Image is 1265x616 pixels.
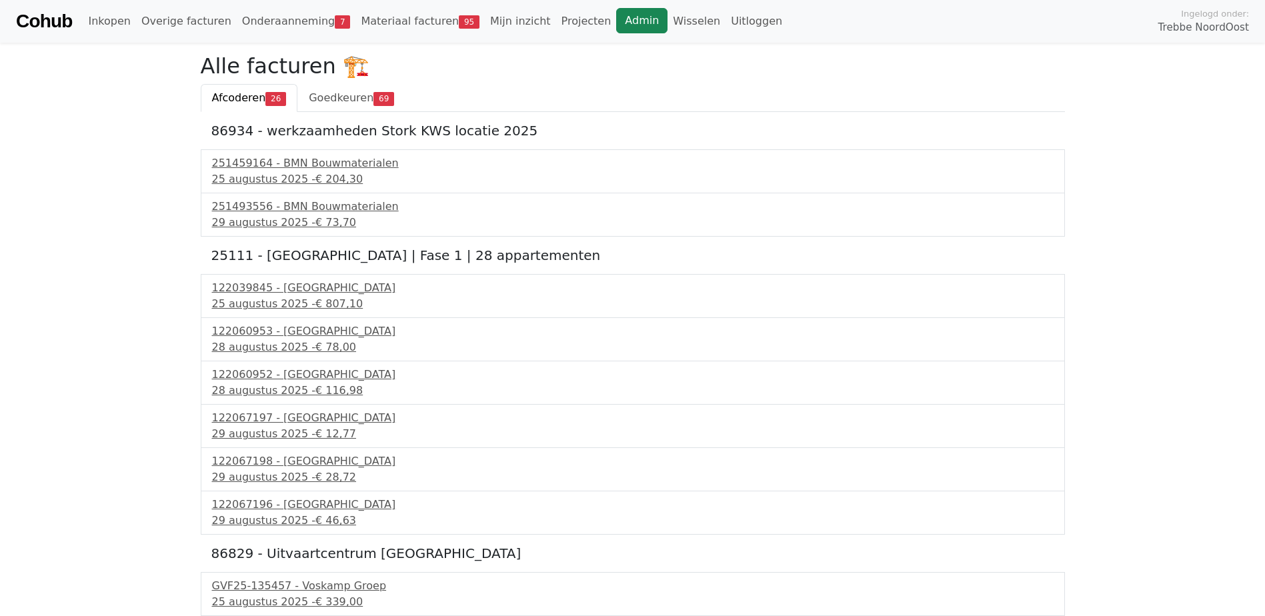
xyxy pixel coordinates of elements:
[212,497,1054,513] div: 122067196 - [GEOGRAPHIC_DATA]
[315,595,363,608] span: € 339,00
[355,8,485,35] a: Materiaal facturen95
[726,8,788,35] a: Uitloggen
[212,497,1054,529] a: 122067196 - [GEOGRAPHIC_DATA]29 augustus 2025 -€ 46,63
[315,427,356,440] span: € 12,77
[212,453,1054,469] div: 122067198 - [GEOGRAPHIC_DATA]
[201,53,1065,79] h2: Alle facturen 🏗️
[211,123,1054,139] h5: 86934 - werkzaamheden Stork KWS locatie 2025
[315,173,363,185] span: € 204,30
[212,199,1054,231] a: 251493556 - BMN Bouwmaterialen29 augustus 2025 -€ 73,70
[212,155,1054,187] a: 251459164 - BMN Bouwmaterialen25 augustus 2025 -€ 204,30
[83,8,135,35] a: Inkopen
[212,155,1054,171] div: 251459164 - BMN Bouwmaterialen
[212,453,1054,485] a: 122067198 - [GEOGRAPHIC_DATA]29 augustus 2025 -€ 28,72
[212,426,1054,442] div: 29 augustus 2025 -
[211,247,1054,263] h5: 25111 - [GEOGRAPHIC_DATA] | Fase 1 | 28 appartementen
[1158,20,1249,35] span: Trebbe NoordOost
[237,8,356,35] a: Onderaanneming7
[315,341,356,353] span: € 78,00
[212,513,1054,529] div: 29 augustus 2025 -
[212,578,1054,594] div: GVF25-135457 - Voskamp Groep
[556,8,617,35] a: Projecten
[212,410,1054,442] a: 122067197 - [GEOGRAPHIC_DATA]29 augustus 2025 -€ 12,77
[212,323,1054,339] div: 122060953 - [GEOGRAPHIC_DATA]
[212,296,1054,312] div: 25 augustus 2025 -
[212,280,1054,312] a: 122039845 - [GEOGRAPHIC_DATA]25 augustus 2025 -€ 807,10
[485,8,556,35] a: Mijn inzicht
[212,215,1054,231] div: 29 augustus 2025 -
[212,91,266,104] span: Afcoderen
[212,323,1054,355] a: 122060953 - [GEOGRAPHIC_DATA]28 augustus 2025 -€ 78,00
[315,514,356,527] span: € 46,63
[459,15,479,29] span: 95
[211,545,1054,561] h5: 86829 - Uitvaartcentrum [GEOGRAPHIC_DATA]
[201,84,298,112] a: Afcoderen26
[212,383,1054,399] div: 28 augustus 2025 -
[212,367,1054,383] div: 122060952 - [GEOGRAPHIC_DATA]
[212,339,1054,355] div: 28 augustus 2025 -
[212,199,1054,215] div: 251493556 - BMN Bouwmaterialen
[212,469,1054,485] div: 29 augustus 2025 -
[265,92,286,105] span: 26
[668,8,726,35] a: Wisselen
[616,8,668,33] a: Admin
[315,471,356,483] span: € 28,72
[297,84,405,112] a: Goedkeuren69
[16,5,72,37] a: Cohub
[212,367,1054,399] a: 122060952 - [GEOGRAPHIC_DATA]28 augustus 2025 -€ 116,98
[212,578,1054,610] a: GVF25-135457 - Voskamp Groep25 augustus 2025 -€ 339,00
[136,8,237,35] a: Overige facturen
[212,171,1054,187] div: 25 augustus 2025 -
[1181,7,1249,20] span: Ingelogd onder:
[335,15,350,29] span: 7
[373,92,394,105] span: 69
[315,216,356,229] span: € 73,70
[212,280,1054,296] div: 122039845 - [GEOGRAPHIC_DATA]
[315,297,363,310] span: € 807,10
[309,91,373,104] span: Goedkeuren
[212,410,1054,426] div: 122067197 - [GEOGRAPHIC_DATA]
[212,594,1054,610] div: 25 augustus 2025 -
[315,384,363,397] span: € 116,98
